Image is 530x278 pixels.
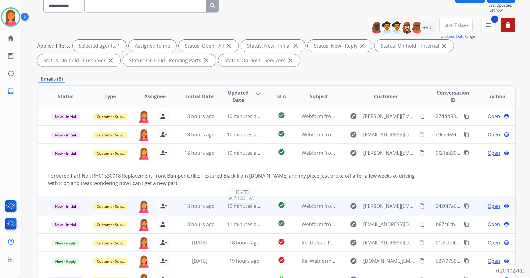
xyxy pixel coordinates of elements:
span: Open [488,221,500,228]
mat-icon: explore [350,131,357,138]
th: Action [471,86,515,107]
mat-icon: content_copy [419,222,425,227]
mat-icon: content_copy [419,150,425,156]
mat-icon: close [287,57,294,64]
mat-icon: language [504,150,509,156]
mat-icon: person_remove [160,131,167,138]
span: New - Initial [51,114,80,120]
span: New - Initial [51,222,80,228]
span: Customer Support [93,203,133,210]
span: Re: Upload Photos [302,239,344,246]
mat-icon: close [225,42,232,49]
span: [DOMAIN_NAME][EMAIL_ADDRESS][DOMAIN_NAME] [363,257,416,265]
mat-icon: list_alt [7,52,14,60]
span: [DATE] [229,189,255,195]
mat-icon: language [504,222,509,227]
mat-icon: check_circle [278,256,285,264]
mat-icon: home [7,34,14,42]
mat-icon: person_remove [160,202,167,210]
span: 18 hours ago [184,221,215,228]
span: [DATE] [192,239,207,246]
span: Customer Support [93,114,133,120]
span: Open [488,131,500,138]
span: Open [488,113,500,120]
span: Customer Support [93,150,133,157]
span: 18 hours ago [184,131,215,138]
span: New - Initial [51,150,80,157]
span: 10 minutes ago [227,131,262,138]
button: Last 7 days [439,18,473,32]
span: Webform from [PERSON_NAME][EMAIL_ADDRESS][PERSON_NAME][DOMAIN_NAME] on [DATE] [302,113,515,120]
span: Customer Support [93,132,133,138]
mat-icon: content_copy [464,240,469,245]
mat-icon: content_copy [464,114,469,119]
mat-icon: content_copy [419,258,425,264]
span: Re: Webform from [DOMAIN_NAME][EMAIL_ADDRESS][DOMAIN_NAME] on [DATE] [302,258,486,264]
mat-icon: explore [350,113,357,120]
mat-icon: content_copy [419,203,425,209]
mat-icon: content_copy [464,150,469,156]
span: [EMAIL_ADDRESS][DOMAIN_NAME] [363,131,416,138]
div: Status: New - Reply [308,40,372,52]
span: 18 hours ago [184,113,215,120]
mat-icon: explore [350,257,357,265]
mat-icon: content_copy [464,203,469,209]
mat-icon: check_circle [278,112,285,119]
span: 18 hours ago [184,203,215,209]
mat-icon: person_remove [160,113,167,120]
mat-icon: person_remove [160,149,167,157]
mat-icon: explore [350,202,357,210]
div: +90 [420,20,435,35]
mat-icon: content_copy [464,258,469,264]
span: Last Updated: [489,3,515,8]
img: agent-avatar [138,128,150,141]
span: New - Initial [51,203,80,210]
span: 627f9750-670c-4d2e-8c34-134b4f643bd3 [436,258,528,264]
p: Applied filters: [37,42,70,49]
mat-icon: person_remove [160,257,167,265]
span: Customer Support [93,258,133,265]
mat-icon: close [202,57,210,64]
mat-icon: check_circle [278,130,285,137]
div: Status: On-hold – Internal [374,40,454,52]
img: agent-avatar [138,147,150,160]
div: Status: New - Initial [241,40,305,52]
span: c9ee965f-52e6-41eb-8c87-8f6990ac712c [436,131,526,138]
mat-icon: menu [485,21,492,29]
div: Assigned to me [129,40,176,52]
p: 0.20.1027RC [496,267,524,274]
span: Open [488,149,500,157]
span: 11 minutes ago [227,221,262,228]
button: 1 [481,18,496,32]
span: Open [488,239,500,246]
mat-icon: close [440,42,448,49]
img: agent-avatar [138,110,150,123]
span: Open [488,202,500,210]
span: 18 hours ago [184,150,215,156]
span: Just now [489,8,515,13]
span: 10 minutes ago [227,113,262,120]
img: agent-avatar [138,255,150,268]
div: Status: Open - All [179,40,238,52]
mat-icon: explore [350,149,357,157]
button: Updated Date [441,34,464,39]
span: Last 7 days [443,24,469,26]
span: Subject [310,93,328,100]
span: Customer Support [93,222,133,228]
span: Type [105,93,116,100]
span: 19 hours ago [229,258,260,264]
span: [PERSON_NAME][EMAIL_ADDRESS][PERSON_NAME][DOMAIN_NAME] [363,113,416,120]
span: Initial Date [186,93,213,100]
mat-icon: check_circle [278,201,285,209]
div: Status: On-hold - Customer [37,54,120,67]
mat-icon: language [504,258,509,264]
mat-icon: inbox [7,88,14,95]
span: Open [488,257,500,265]
mat-icon: delete [504,21,512,29]
mat-icon: explore [350,239,357,246]
span: at 7:10:31 AM [229,195,255,201]
img: avatar [2,9,19,26]
span: Status [58,93,73,100]
img: agent-avatar [138,236,150,249]
p: Emails (8) [38,75,65,83]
